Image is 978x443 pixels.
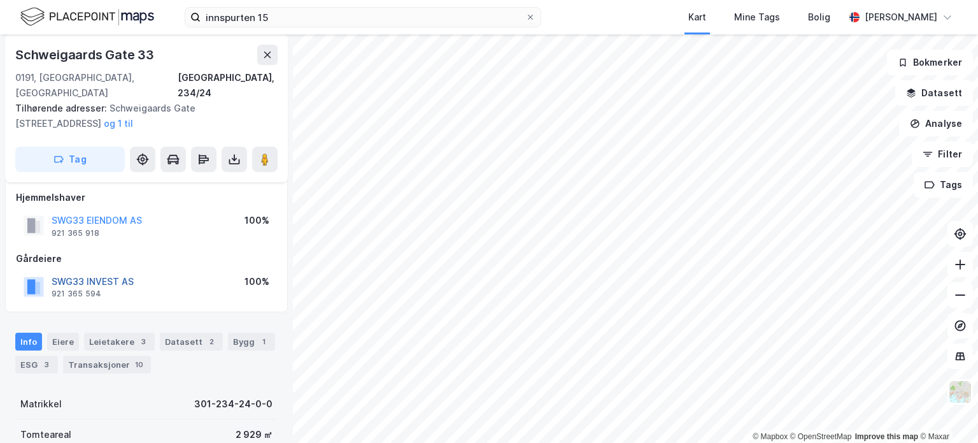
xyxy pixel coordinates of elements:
[15,356,58,374] div: ESG
[734,10,780,25] div: Mine Tags
[52,228,99,238] div: 921 365 918
[201,8,525,27] input: Søk på adresse, matrikkel, gårdeiere, leietakere eller personer
[84,333,155,351] div: Leietakere
[753,432,788,441] a: Mapbox
[40,358,53,371] div: 3
[15,333,42,351] div: Info
[15,45,157,65] div: Schweigaards Gate 33
[15,103,110,113] span: Tilhørende adresser:
[228,333,275,351] div: Bygg
[914,172,973,198] button: Tags
[16,190,277,205] div: Hjemmelshaver
[887,50,973,75] button: Bokmerker
[160,333,223,351] div: Datasett
[47,333,79,351] div: Eiere
[15,70,178,101] div: 0191, [GEOGRAPHIC_DATA], [GEOGRAPHIC_DATA]
[257,335,270,348] div: 1
[15,101,267,131] div: Schweigaards Gate [STREET_ADDRESS]
[20,427,71,442] div: Tomteareal
[20,6,154,28] img: logo.f888ab2527a4732fd821a326f86c7f29.svg
[205,335,218,348] div: 2
[865,10,937,25] div: [PERSON_NAME]
[137,335,150,348] div: 3
[688,10,706,25] div: Kart
[895,80,973,106] button: Datasett
[808,10,830,25] div: Bolig
[899,111,973,136] button: Analyse
[244,213,269,228] div: 100%
[912,142,973,167] button: Filter
[790,432,852,441] a: OpenStreetMap
[948,380,972,404] img: Z
[20,396,62,412] div: Matrikkel
[914,382,978,443] div: Kontrollprogram for chat
[52,289,101,299] div: 921 365 594
[244,274,269,289] div: 100%
[15,147,125,172] button: Tag
[914,382,978,443] iframe: Chat Widget
[236,427,273,442] div: 2 929 ㎡
[132,358,146,371] div: 10
[63,356,151,374] div: Transaksjoner
[16,251,277,266] div: Gårdeiere
[178,70,278,101] div: [GEOGRAPHIC_DATA], 234/24
[194,396,273,412] div: 301-234-24-0-0
[855,432,918,441] a: Improve this map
